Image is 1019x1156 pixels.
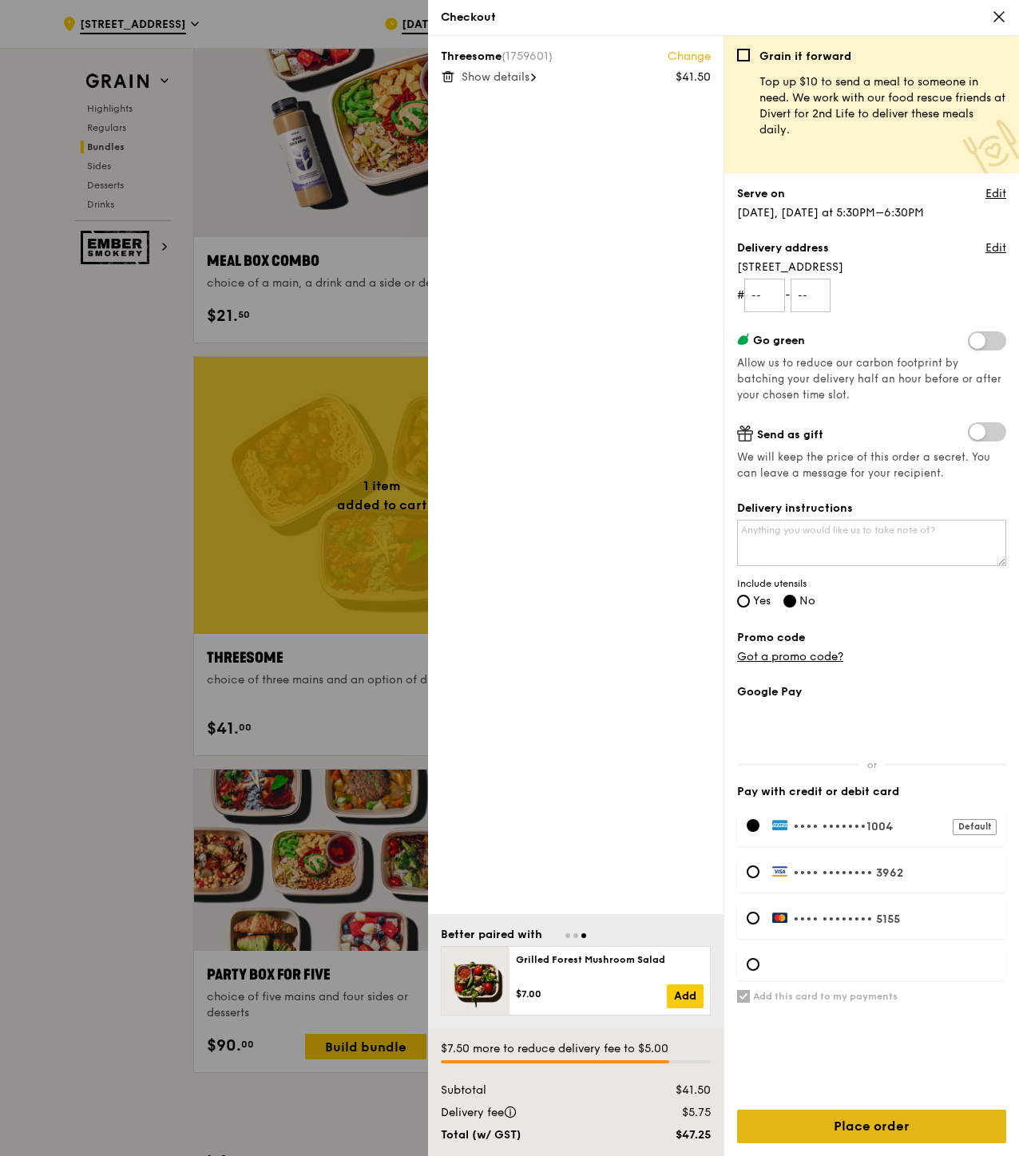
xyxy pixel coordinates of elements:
[573,933,578,938] span: Go to slide 2
[676,69,711,85] div: $41.50
[737,595,750,608] input: Yes
[793,866,847,880] span: •••• ••••
[502,49,553,63] span: (1759601)
[759,49,851,63] b: Grain it forward
[783,595,796,608] input: No
[985,186,1006,202] a: Edit
[737,279,1006,312] form: # -
[753,594,771,608] span: Yes
[667,984,704,1008] a: Add
[737,501,1006,517] label: Delivery instructions
[441,10,1006,26] div: Checkout
[772,819,789,830] img: Payment by AMEX
[953,819,997,835] div: Default
[441,1041,711,1057] div: $7.50 more to reduce delivery fee to $5.00
[793,820,860,833] span: •••• ••••••
[985,240,1006,256] a: Edit
[737,357,1001,402] span: Allow us to reduce our carbon footprint by batching your delivery half an hour before or after yo...
[793,913,847,926] span: •••• ••••
[737,240,829,256] label: Delivery address
[753,334,805,347] span: Go green
[737,784,1006,800] label: Pay with credit or debit card
[441,927,542,943] div: Better paired with
[772,912,997,926] label: •••• 5155
[431,1127,624,1143] div: Total (w/ GST)
[431,1083,624,1099] div: Subtotal
[757,428,823,441] span: Send as gift
[737,186,785,202] label: Serve on
[624,1127,720,1143] div: $47.25
[772,819,997,833] label: •1004
[772,912,789,923] img: Payment by MasterCard
[624,1105,720,1121] div: $5.75
[753,990,898,1003] h6: Add this card to my payments
[963,120,1019,176] img: Meal donation
[772,865,789,877] img: Payment by Visa
[772,865,997,880] label: •••• 3962
[516,988,667,1000] div: $7.00
[737,1110,1006,1143] input: Place order
[624,1083,720,1099] div: $41.50
[668,49,711,65] a: Change
[462,70,529,84] span: Show details
[791,279,831,312] input: Unit
[737,630,1006,646] label: Promo code
[581,933,586,938] span: Go to slide 3
[737,684,1006,700] label: Google Pay
[516,953,704,966] div: Grilled Forest Mushroom Salad
[759,74,1006,138] p: Top up $10 to send a meal to someone in need. We work with our food rescue friends at Divert for ...
[431,1105,624,1121] div: Delivery fee
[737,990,750,1003] input: Add this card to my payments
[565,933,570,938] span: Go to slide 1
[744,279,785,312] input: Floor
[737,449,1006,481] span: We will keep the price of this order a secret. You can leave a message for your recipient.
[737,259,1006,275] span: [STREET_ADDRESS]
[441,49,711,65] div: Threesome
[799,594,815,608] span: No
[737,710,1006,745] iframe: Secure payment button frame
[737,650,843,663] a: Got a promo code?
[737,577,1006,590] span: Include utensils
[737,206,924,220] span: [DATE], [DATE] at 5:30PM–6:30PM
